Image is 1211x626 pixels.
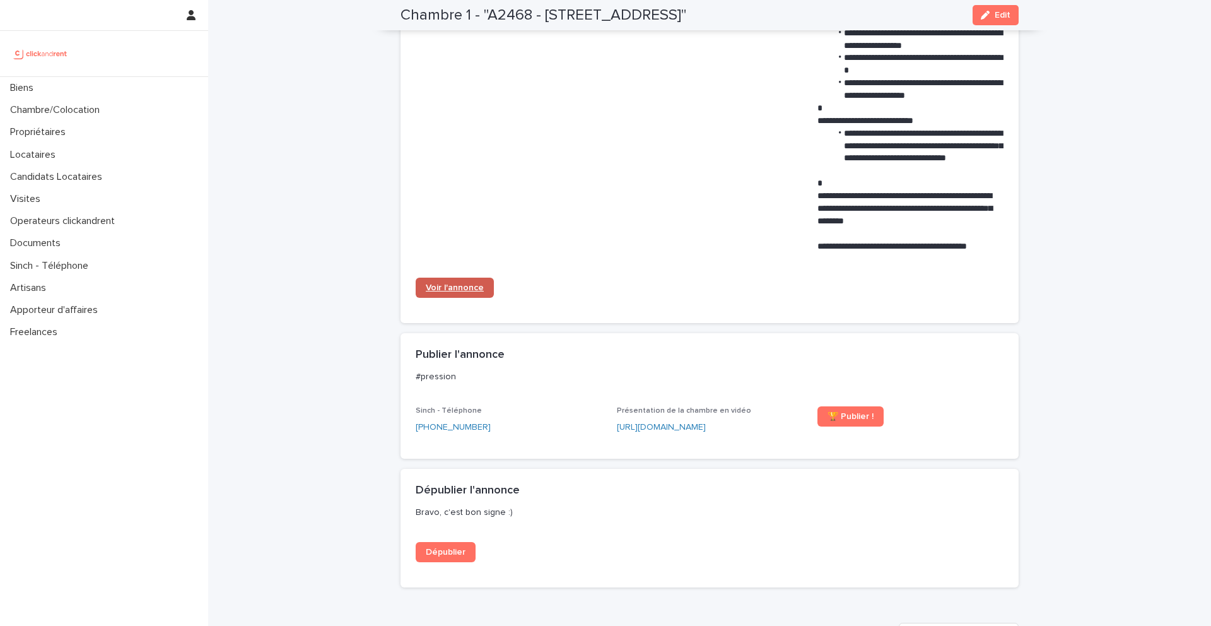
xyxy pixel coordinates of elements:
a: [URL][DOMAIN_NAME] [617,423,706,432]
button: Edit [973,5,1019,25]
span: Présentation de la chambre en vidéo [617,407,751,415]
ringoverc2c-84e06f14122c: Call with Ringover [416,423,491,432]
a: Dépublier [416,542,476,562]
p: Documents [5,237,71,249]
ringoverc2c-number-84e06f14122c: [PHONE_NUMBER] [416,423,491,432]
span: Sinch - Téléphone [416,407,482,415]
h2: Publier l'annonce [416,348,505,362]
p: Chambre/Colocation [5,104,110,116]
p: Artisans [5,282,56,294]
img: UCB0brd3T0yccxBKYDjQ [10,41,71,66]
p: Freelances [5,326,67,338]
h2: Chambre 1 - "A2468 - [STREET_ADDRESS]" [401,6,686,25]
p: Operateurs clickandrent [5,215,125,227]
a: 🏆 Publier ! [817,406,884,427]
p: Biens [5,82,44,94]
span: Dépublier [426,548,465,557]
a: [PHONE_NUMBER] [416,421,491,434]
p: Propriétaires [5,126,76,138]
p: Bravo, c'est bon signe :) [416,507,998,518]
span: 🏆 Publier ! [828,412,874,421]
p: Apporteur d'affaires [5,304,108,316]
p: Candidats Locataires [5,171,112,183]
span: Edit [995,11,1010,20]
h2: Dépublier l'annonce [416,484,520,498]
p: Locataires [5,149,66,161]
p: #pression [416,371,998,382]
a: Voir l'annonce [416,278,494,298]
p: Sinch - Téléphone [5,260,98,272]
p: Visites [5,193,50,205]
span: Voir l'annonce [426,283,484,292]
